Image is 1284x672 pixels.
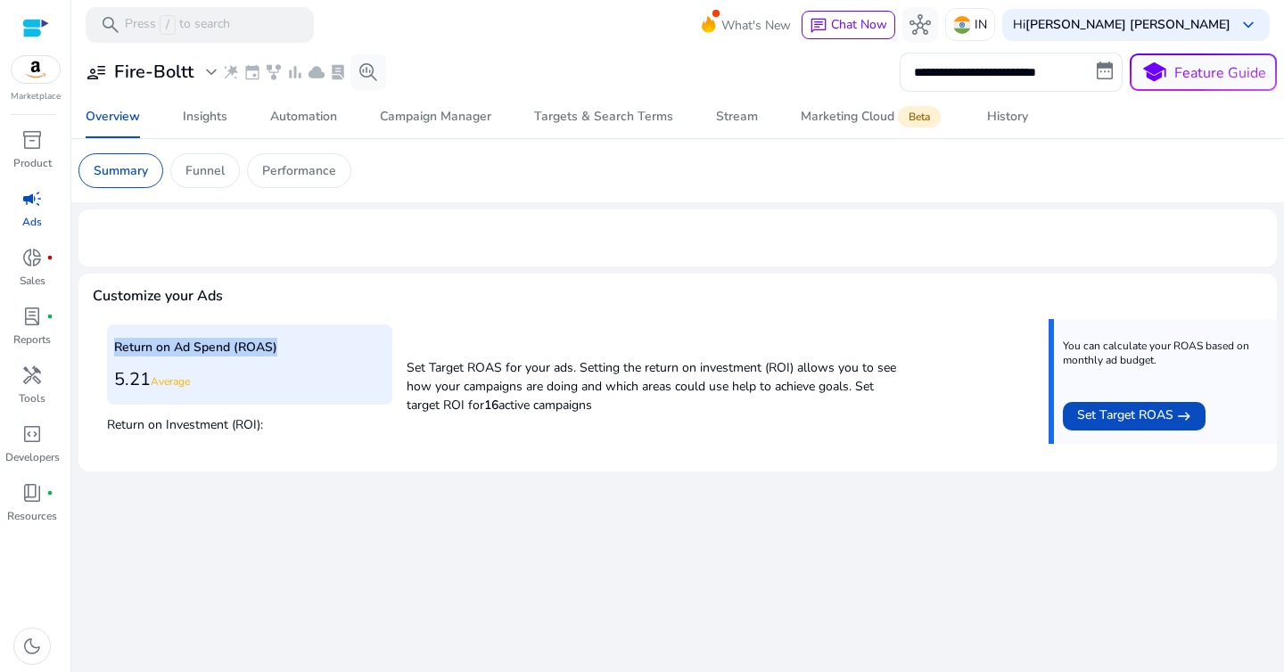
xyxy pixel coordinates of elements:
[12,56,60,83] img: amazon.svg
[183,111,227,123] div: Insights
[13,155,52,171] p: Product
[801,110,944,124] div: Marketing Cloud
[86,111,140,123] div: Overview
[5,449,60,465] p: Developers
[46,254,53,261] span: fiber_manual_record
[329,63,347,81] span: lab_profile
[1077,406,1173,427] span: Set Target ROAS
[125,15,230,35] p: Press to search
[19,390,45,406] p: Tools
[898,106,941,127] span: Beta
[975,9,987,40] p: IN
[987,111,1028,123] div: History
[21,365,43,386] span: handyman
[21,188,43,209] span: campaign
[358,61,379,83] span: search_insights
[953,16,971,34] img: in.svg
[716,111,758,123] div: Stream
[308,63,325,81] span: cloud
[831,16,887,33] span: Chat Now
[222,63,240,81] span: wand_stars
[46,313,53,320] span: fiber_manual_record
[185,161,225,180] p: Funnel
[265,63,283,81] span: family_history
[21,247,43,268] span: donut_small
[107,411,392,434] p: Return on Investment (ROI):
[13,332,51,348] p: Reports
[286,63,304,81] span: bar_chart
[262,161,336,180] p: Performance
[93,288,223,305] h4: Customize your Ads
[1141,60,1167,86] span: school
[1130,53,1277,91] button: schoolFeature Guide
[21,129,43,151] span: inventory_2
[160,15,176,35] span: /
[350,54,386,90] button: search_insights
[902,7,938,43] button: hub
[151,374,190,389] span: Average
[721,10,791,41] span: What's New
[407,349,909,414] p: Set Target ROAS for your ads. Setting the return on investment (ROI) allows you to see how your c...
[810,17,827,35] span: chat
[909,14,931,36] span: hub
[1174,62,1266,84] p: Feature Guide
[201,61,222,83] span: expand_more
[114,369,385,390] h3: 5.21
[21,482,43,504] span: book_4
[21,423,43,445] span: code_blocks
[11,90,61,103] p: Marketplace
[7,508,57,524] p: Resources
[1025,16,1230,33] b: [PERSON_NAME] [PERSON_NAME]
[534,111,673,123] div: Targets & Search Terms
[94,161,148,180] p: Summary
[100,14,121,36] span: search
[270,111,337,123] div: Automation
[380,111,491,123] div: Campaign Manager
[1063,339,1263,367] p: You can calculate your ROAS based on monthly ad budget.
[22,214,42,230] p: Ads
[1063,402,1206,430] button: Set Target ROAS
[1177,406,1191,427] mat-icon: east
[802,11,895,39] button: chatChat Now
[114,61,193,83] h3: Fire-Boltt
[114,338,385,356] p: Return on Ad Spend (ROAS)
[243,63,261,81] span: event
[86,61,107,83] span: user_attributes
[46,489,53,496] span: fiber_manual_record
[1013,19,1230,31] p: Hi
[21,635,43,657] span: dark_mode
[20,273,45,289] p: Sales
[484,397,498,414] b: 16
[21,306,43,327] span: lab_profile
[1238,14,1259,36] span: keyboard_arrow_down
